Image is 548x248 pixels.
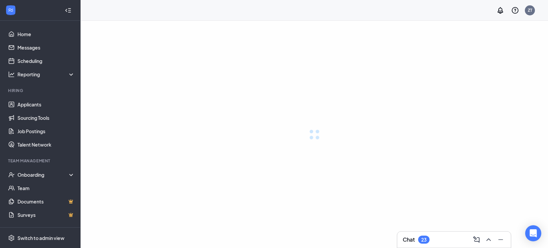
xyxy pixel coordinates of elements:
[8,88,73,93] div: Hiring
[8,171,15,178] svg: UserCheck
[495,234,505,245] button: Minimize
[7,7,14,13] svg: WorkstreamLogo
[528,7,532,13] div: ZT
[470,234,481,245] button: ComposeMessage
[17,111,75,125] a: Sourcing Tools
[525,225,541,241] div: Open Intercom Messenger
[403,236,415,243] h3: Chat
[8,235,15,241] svg: Settings
[17,27,75,41] a: Home
[511,6,519,14] svg: QuestionInfo
[8,158,73,164] div: Team Management
[17,171,75,178] div: Onboarding
[17,181,75,195] a: Team
[496,6,504,14] svg: Notifications
[17,54,75,68] a: Scheduling
[17,41,75,54] a: Messages
[17,125,75,138] a: Job Postings
[483,234,493,245] button: ChevronUp
[17,98,75,111] a: Applicants
[8,71,15,78] svg: Analysis
[421,237,427,243] div: 23
[17,208,75,222] a: SurveysCrown
[17,195,75,208] a: DocumentsCrown
[17,235,64,241] div: Switch to admin view
[472,236,481,244] svg: ComposeMessage
[485,236,493,244] svg: ChevronUp
[17,71,75,78] div: Reporting
[497,236,505,244] svg: Minimize
[65,7,71,14] svg: Collapse
[17,138,75,151] a: Talent Network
